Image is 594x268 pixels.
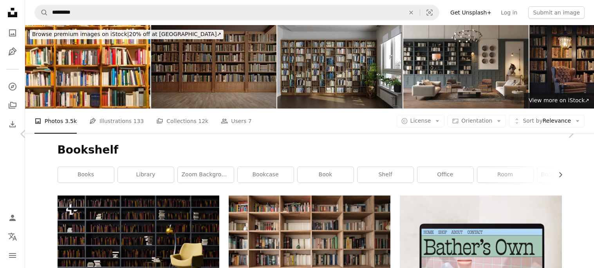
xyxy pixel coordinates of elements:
[32,31,221,37] span: 20% off at [GEOGRAPHIC_DATA] ↗
[496,6,522,19] a: Log in
[461,118,492,124] span: Orientation
[357,167,413,183] a: shelf
[5,248,20,263] button: Menu
[5,44,20,60] a: Illustrations
[417,167,473,183] a: office
[523,118,542,124] span: Sort by
[238,167,294,183] a: bookcase
[58,236,219,243] a: elegant reading room with library and armchair for relaxing. space for text. 3d rendering
[35,5,48,20] button: Search Unsplash
[446,6,496,19] a: Get Unsplash+
[509,115,585,127] button: Sort byRelevance
[151,25,276,109] img: Bookshelf in Library with antique books. 3d rendering
[524,93,594,109] a: View more on iStock↗
[118,167,174,183] a: library
[5,210,20,226] a: Log in / Sign up
[477,167,533,183] a: room
[198,117,208,125] span: 12k
[25,25,228,44] a: Browse premium images on iStock|20% off at [GEOGRAPHIC_DATA]↗
[89,109,144,134] a: Illustrations 133
[403,25,529,109] img: Old style living room interior with a bookshelf in 3D
[537,167,593,183] a: bookshelf background
[5,79,20,94] a: Explore
[229,245,390,252] a: books on brown wooden shelf
[32,31,129,37] span: Browse premium images on iStock |
[58,167,114,183] a: books
[448,115,506,127] button: Orientation
[397,115,445,127] button: License
[221,109,252,134] a: Users 7
[410,118,431,124] span: License
[277,25,403,109] img: Empty Room With Bookshelf, Potted Plants And Parquet Floor
[156,109,208,134] a: Collections 12k
[523,117,571,125] span: Relevance
[298,167,354,183] a: book
[178,167,234,183] a: zoom background
[34,5,439,20] form: Find visuals sitewide
[248,117,252,125] span: 7
[403,5,420,20] button: Clear
[5,25,20,41] a: Photos
[58,143,562,157] h1: Bookshelf
[134,117,144,125] span: 133
[553,167,562,183] button: scroll list to the right
[529,97,589,103] span: View more on iStock ↗
[5,229,20,244] button: Language
[420,5,439,20] button: Visual search
[547,96,594,172] a: Next
[25,25,150,109] img: Book shelves, jam-packed
[528,6,585,19] button: Submit an image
